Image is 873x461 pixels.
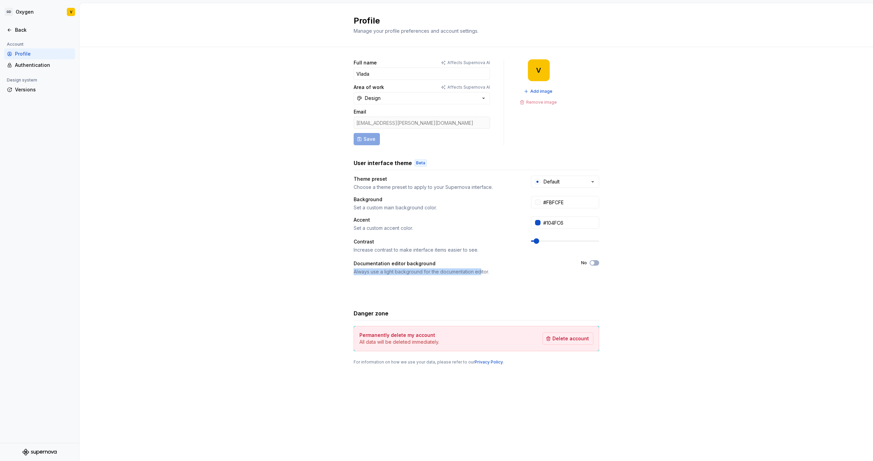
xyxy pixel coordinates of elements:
[354,196,382,203] div: Background
[354,184,519,191] div: Choose a theme preset to apply to your Supernova interface.
[15,86,72,93] div: Versions
[16,9,34,15] div: Oxygen
[4,40,26,48] div: Account
[4,25,75,35] a: Back
[544,178,560,185] div: Default
[359,332,435,339] h4: Permanently delete my account
[581,260,587,266] label: No
[415,160,427,166] div: Beta
[543,332,593,345] button: Delete account
[23,449,57,456] svg: Supernova Logo
[447,85,490,90] p: Affects Supernova AI
[354,238,374,245] div: Contrast
[536,68,541,73] div: V
[354,108,366,115] label: Email
[530,89,552,94] span: Add image
[15,50,72,57] div: Profile
[541,196,599,208] input: #FFFFFF
[354,15,591,26] h2: Profile
[70,9,72,15] div: V
[354,204,519,211] div: Set a custom main background color.
[354,260,435,267] div: Documentation editor background
[354,247,519,253] div: Increase contrast to make interface items easier to see.
[359,339,439,345] p: All data will be deleted immediately.
[447,60,490,65] p: Affects Supernova AI
[354,309,388,317] h3: Danger zone
[541,217,599,229] input: #104FC6
[475,359,503,365] a: Privacy Policy
[5,8,13,16] div: GD
[522,87,556,96] button: Add image
[365,95,381,102] div: Design
[354,84,384,91] label: Area of work
[354,225,519,232] div: Set a custom accent color.
[354,359,599,365] div: For information on how we use your data, please refer to our .
[354,59,377,66] label: Full name
[354,159,412,167] h3: User interface theme
[4,76,40,84] div: Design system
[4,60,75,71] a: Authentication
[354,217,370,223] div: Accent
[552,335,589,342] span: Delete account
[15,62,72,69] div: Authentication
[4,48,75,59] a: Profile
[354,28,478,34] span: Manage your profile preferences and account settings.
[1,4,78,19] button: GDOxygenV
[531,176,599,188] button: Default
[354,176,387,182] div: Theme preset
[4,84,75,95] a: Versions
[15,27,72,33] div: Back
[354,268,569,275] div: Always use a light background for the documentation editor.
